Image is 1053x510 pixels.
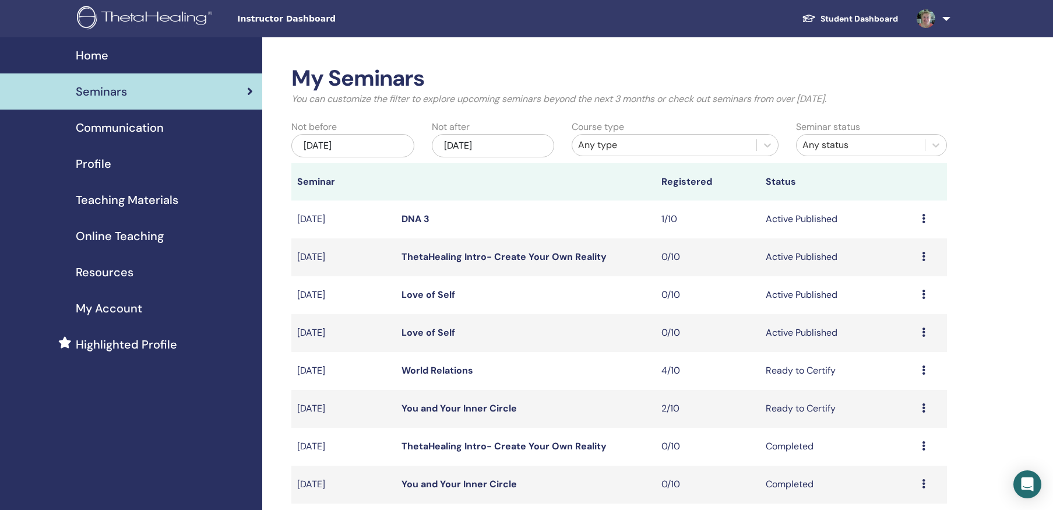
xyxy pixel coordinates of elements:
a: Love of Self [402,326,455,339]
a: DNA 3 [402,213,429,225]
td: Active Published [760,201,916,238]
img: graduation-cap-white.svg [802,13,816,23]
a: Love of Self [402,289,455,301]
label: Not after [432,120,470,134]
span: Communication [76,119,164,136]
td: Ready to Certify [760,352,916,390]
td: Active Published [760,238,916,276]
a: You and Your Inner Circle [402,402,517,414]
td: [DATE] [291,352,396,390]
td: [DATE] [291,314,396,352]
th: Registered [656,163,760,201]
td: 1/10 [656,201,760,238]
a: ThetaHealing Intro- Create Your Own Reality [402,251,607,263]
a: Student Dashboard [793,8,907,30]
span: Online Teaching [76,227,164,245]
label: Course type [572,120,624,134]
td: 4/10 [656,352,760,390]
label: Seminar status [796,120,860,134]
div: Any status [802,138,919,152]
div: [DATE] [291,134,414,157]
span: Home [76,47,108,64]
td: 0/10 [656,314,760,352]
span: Seminars [76,83,127,100]
label: Not before [291,120,337,134]
td: 2/10 [656,390,760,428]
a: World Relations [402,364,473,377]
span: Resources [76,263,133,281]
th: Seminar [291,163,396,201]
div: Open Intercom Messenger [1013,470,1041,498]
span: Instructor Dashboard [237,13,412,25]
td: [DATE] [291,390,396,428]
a: You and Your Inner Circle [402,478,517,490]
td: Active Published [760,314,916,352]
span: Highlighted Profile [76,336,177,353]
td: Ready to Certify [760,390,916,428]
td: 0/10 [656,428,760,466]
img: logo.png [77,6,216,32]
td: [DATE] [291,428,396,466]
td: [DATE] [291,276,396,314]
span: Teaching Materials [76,191,178,209]
p: You can customize the filter to explore upcoming seminars beyond the next 3 months or check out s... [291,92,947,106]
td: [DATE] [291,238,396,276]
h2: My Seminars [291,65,947,92]
a: ThetaHealing Intro- Create Your Own Reality [402,440,607,452]
td: Active Published [760,276,916,314]
td: 0/10 [656,238,760,276]
div: [DATE] [432,134,555,157]
td: [DATE] [291,201,396,238]
img: default.png [917,9,935,28]
td: Completed [760,466,916,504]
td: [DATE] [291,466,396,504]
th: Status [760,163,916,201]
span: My Account [76,300,142,317]
span: Profile [76,155,111,173]
td: 0/10 [656,466,760,504]
td: Completed [760,428,916,466]
td: 0/10 [656,276,760,314]
div: Any type [578,138,751,152]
